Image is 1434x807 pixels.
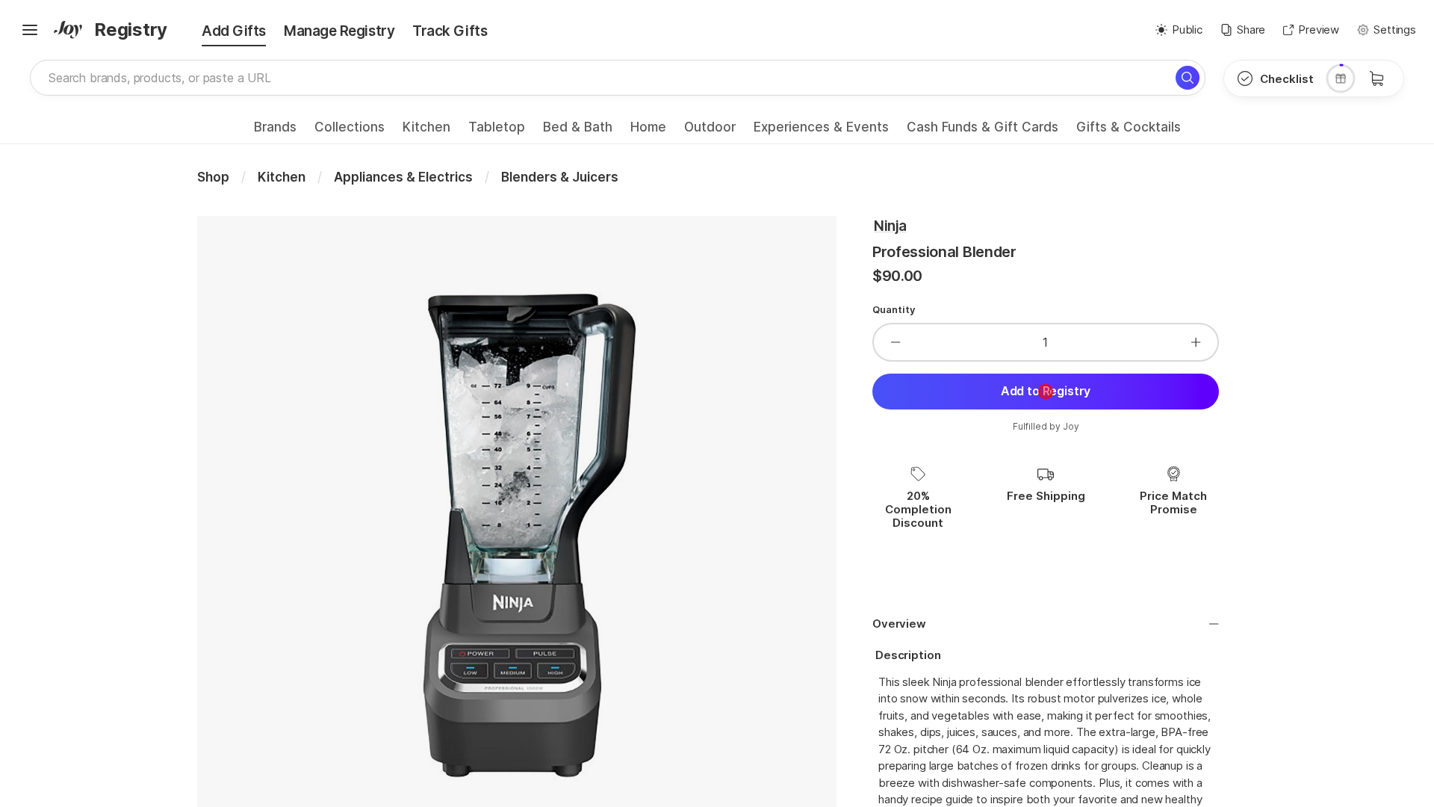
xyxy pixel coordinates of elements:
[872,267,922,285] span: $90.00
[1374,22,1416,39] p: Settings
[317,170,322,185] span: /
[172,21,275,42] div: Add Gifts
[684,120,736,143] a: Outdoor
[1155,22,1202,39] button: Public
[94,16,167,43] span: Registry
[872,216,1219,261] h1: Professional Blender
[501,170,618,185] span: Blenders & Juicers
[754,120,889,143] a: Experiences & Events
[1172,22,1202,39] p: Public
[258,170,305,185] span: Kitchen
[1176,66,1199,90] button: Search for
[630,120,666,143] a: Home
[468,120,525,143] a: Tabletop
[403,120,450,143] a: Kitchen
[403,21,496,42] div: Track Gifts
[872,374,1219,409] button: Add to Registry
[872,617,1208,631] div: Overview
[1298,22,1339,39] p: Preview
[854,605,1237,643] button: Overview
[872,303,1219,316] label: Quantity
[1007,489,1085,503] p: Free Shipping
[1237,22,1265,39] p: Share
[241,170,246,185] span: /
[275,21,403,42] div: Manage Registry
[543,120,612,143] a: Bed & Bath
[907,120,1058,143] a: Cash Funds & Gift Cards
[1076,120,1181,143] a: Gifts & Cocktails
[1013,421,1079,432] p: Fulfilled by Joy
[1357,22,1416,39] button: Settings
[30,60,1205,96] input: Search brands, products, or paste a URL
[254,120,297,143] a: Brands
[872,489,963,530] p: 20% Completion Discount
[1283,22,1339,39] button: Preview
[334,170,473,185] span: Appliances & Electrics
[314,120,385,143] a: Collections
[485,170,489,185] span: /
[1224,61,1326,96] button: Checklist
[1220,22,1265,39] button: Share
[197,170,229,185] span: Shop
[1128,489,1219,516] p: Price Match Promise
[872,216,908,237] button: Ninja
[875,649,1198,662] div: Description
